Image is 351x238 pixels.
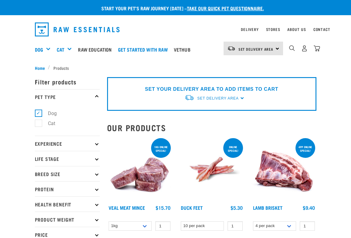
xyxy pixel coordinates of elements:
[107,123,316,132] h2: Our Products
[301,45,308,52] img: user.png
[35,65,316,71] nav: breadcrumbs
[35,181,100,196] p: Protein
[303,205,315,210] div: $9.40
[184,94,194,101] img: van-moving.png
[287,28,306,30] a: About Us
[35,89,100,104] p: Pet Type
[76,37,116,62] a: Raw Education
[241,28,258,30] a: Delivery
[227,46,235,51] img: van-moving.png
[35,196,100,212] p: Health Benefit
[295,142,315,155] div: 4pp online special!
[30,20,321,39] nav: dropdown navigation
[35,166,100,181] p: Breed Size
[145,86,278,93] p: SET YOUR DELIVERY AREA TO ADD ITEMS TO CART
[228,221,243,231] input: 1
[197,96,238,100] span: Set Delivery Area
[109,206,145,209] a: Veal Meat Mince
[251,137,316,202] img: 1240 Lamb Brisket Pieces 01
[38,110,59,117] label: Dog
[35,65,45,71] span: Home
[289,45,295,51] img: home-icon-1@2x.png
[35,46,43,53] a: Dog
[35,65,48,71] a: Home
[231,205,243,210] div: $5.30
[266,28,280,30] a: Stores
[57,46,64,53] a: Cat
[107,137,172,202] img: 1160 Veal Meat Mince Medallions 01
[181,206,203,209] a: Duck Feet
[155,221,170,231] input: 1
[38,120,58,127] label: Cat
[300,221,315,231] input: 1
[35,22,120,36] img: Raw Essentials Logo
[172,37,195,62] a: Vethub
[253,206,282,209] a: Lamb Brisket
[35,212,100,227] p: Product Weight
[313,28,330,30] a: Contact
[151,142,171,155] div: 1kg online special!
[238,48,274,50] span: Set Delivery Area
[156,205,170,210] div: $15.70
[314,45,320,52] img: home-icon@2x.png
[35,74,100,89] p: Filter products
[187,7,264,9] a: take our quick pet questionnaire.
[35,136,100,151] p: Experience
[179,137,244,202] img: Raw Essentials Duck Feet Raw Meaty Bones For Dogs
[35,151,100,166] p: Life Stage
[116,37,172,62] a: Get started with Raw
[223,142,243,155] div: ONLINE SPECIAL!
